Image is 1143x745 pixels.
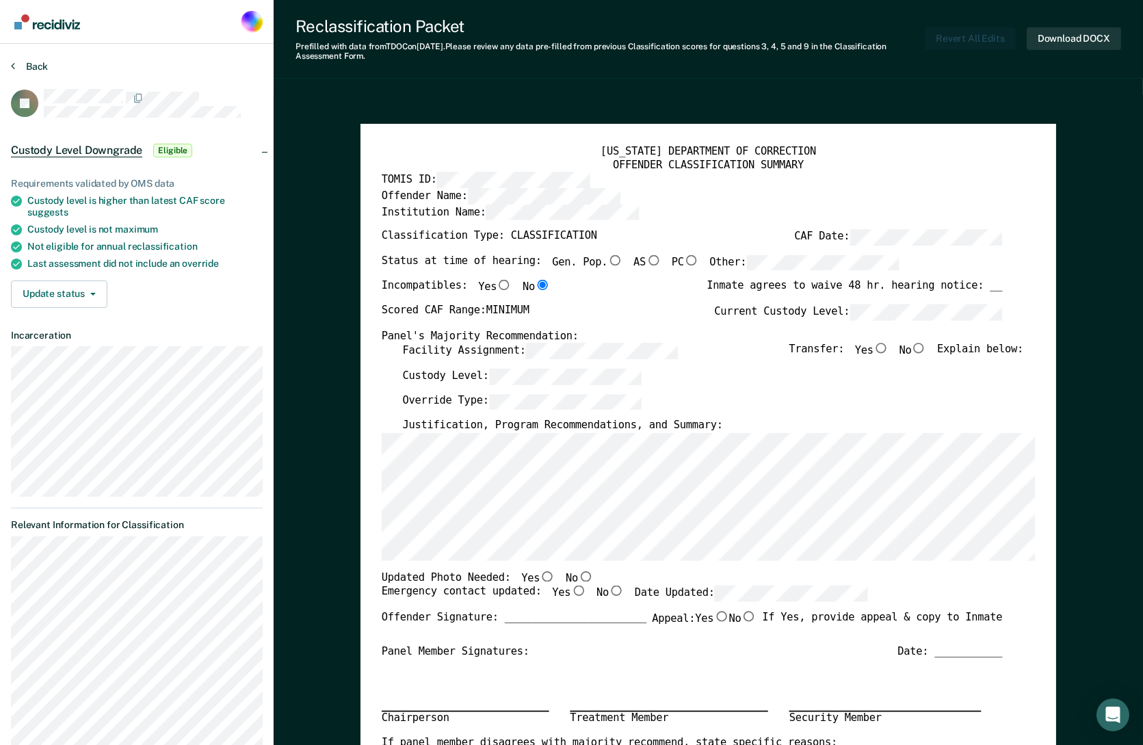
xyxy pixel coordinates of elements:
[382,586,867,611] div: Emergency contact updated:
[489,368,642,384] input: Custody Level:
[27,224,263,235] div: Custody level is not
[382,611,1003,644] div: Offender Signature: _______________________ If Yes, provide appeal & copy to Inmate
[899,343,927,358] label: No
[633,254,661,270] label: AS
[11,144,142,157] span: Custody Level Downgrade
[850,229,1002,245] input: CAF Date:
[635,586,867,601] label: Date Updated:
[382,571,593,586] div: Updated Photo Needed:
[552,586,586,601] label: Yes
[695,611,728,626] label: Yes
[715,586,867,601] input: Date Updated:
[382,158,1035,172] div: OFFENDER CLASSIFICATION SUMMARY
[382,204,639,220] label: Institution Name:
[1027,27,1121,50] button: Download DOCX
[382,172,590,187] label: TOMIS ID:
[566,571,593,586] label: No
[710,254,899,270] label: Other:
[486,204,639,220] input: Institution Name:
[27,207,68,218] span: suggests
[535,280,550,290] input: No
[526,343,679,358] input: Facility Assignment:
[789,343,1023,368] div: Transfer: Explain below:
[11,330,263,341] dt: Incarceration
[850,304,1002,319] input: Current Custody Level:
[713,611,728,621] input: Yes
[672,254,699,270] label: PC
[478,280,512,295] label: Yes
[241,11,263,33] button: Profile dropdown button
[14,14,80,29] img: Recidiviz
[912,343,927,353] input: No
[855,343,889,358] label: Yes
[540,571,555,581] input: Yes
[925,27,1016,50] button: Revert All Edits
[382,711,549,726] div: Chairperson
[652,611,757,635] label: Appeal:
[382,644,529,658] div: Panel Member Signatures:
[468,188,620,204] input: Offender Name:
[707,280,1002,304] div: Inmate agrees to waive 48 hr. hearing notice: __
[521,571,555,586] label: Yes
[437,172,590,187] input: TOMIS ID:
[382,329,1003,343] div: Panel's Majority Recommendation:
[295,16,925,36] div: Reclassification Packet
[497,280,512,290] input: Yes
[897,644,1002,658] div: Date: ___________
[382,144,1035,158] div: [US_STATE] DEPARTMENT OF CORRECTION
[403,368,642,384] label: Custody Level:
[794,229,1002,245] label: CAF Date:
[729,611,757,626] label: No
[11,60,48,73] button: Back
[607,254,622,265] input: Gen. Pop.
[1096,698,1129,731] div: Open Intercom Messenger
[382,280,550,304] div: Incompatibles:
[552,254,622,270] label: Gen. Pop.
[382,304,529,319] label: Scored CAF Range: MINIMUM
[741,611,757,621] input: No
[182,258,219,269] span: override
[115,224,158,235] span: maximum
[609,586,624,596] input: No
[596,586,624,601] label: No
[789,711,982,726] div: Security Member
[578,571,593,581] input: No
[489,393,642,409] input: Override Type:
[684,254,699,265] input: PC
[153,144,192,157] span: Eligible
[382,229,597,245] label: Classification Type: CLASSIFICATION
[403,393,642,409] label: Override Type:
[382,188,620,204] label: Offender Name:
[295,42,925,62] div: Prefilled with data from TDOC on [DATE] . Please review any data pre-filled from previous Classif...
[27,258,263,270] div: Last assessment did not include an
[11,280,107,308] button: Update status
[646,254,661,265] input: AS
[570,586,586,596] input: Yes
[403,419,723,432] label: Justification, Program Recommendations, and Summary:
[714,304,1002,319] label: Current Custody Level:
[403,343,679,358] label: Facility Assignment:
[382,254,899,280] div: Status at time of hearing:
[11,178,263,189] div: Requirements validated by OMS data
[570,711,768,726] div: Treatment Member
[747,254,899,270] input: Other:
[873,343,889,353] input: Yes
[27,195,263,218] div: Custody level is higher than latest CAF score
[11,519,263,531] dt: Relevant Information for Classification
[523,280,550,295] label: No
[27,241,263,252] div: Not eligible for annual
[128,241,198,252] span: reclassification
